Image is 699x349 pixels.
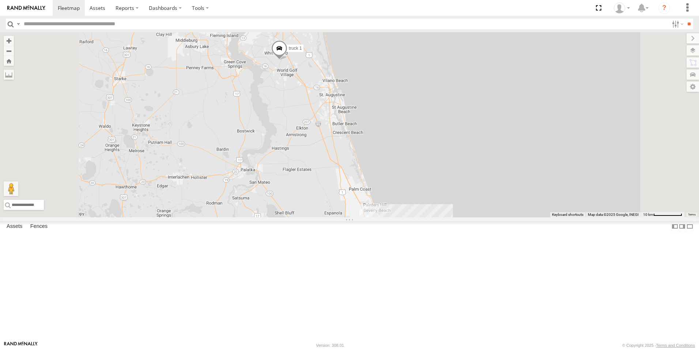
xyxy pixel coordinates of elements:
[656,343,695,348] a: Terms and Conditions
[611,3,632,14] div: Thomas Crowe
[316,343,344,348] div: Version: 308.01
[686,221,694,232] label: Hide Summary Table
[3,221,26,232] label: Assets
[4,181,18,196] button: Drag Pegman onto the map to open Street View
[688,213,696,216] a: Terms (opens in new tab)
[4,56,14,66] button: Zoom Home
[669,19,685,29] label: Search Filter Options
[27,221,51,232] label: Fences
[671,221,679,232] label: Dock Summary Table to the Left
[622,343,695,348] div: © Copyright 2025 -
[15,19,21,29] label: Search Query
[7,5,45,11] img: rand-logo.svg
[4,70,14,80] label: Measure
[289,46,302,51] span: truck 1
[4,46,14,56] button: Zoom out
[4,342,38,349] a: Visit our Website
[641,212,684,217] button: Map Scale: 10 km per 75 pixels
[687,82,699,92] label: Map Settings
[643,213,653,217] span: 10 km
[658,2,670,14] i: ?
[588,213,639,217] span: Map data ©2025 Google, INEGI
[552,212,583,217] button: Keyboard shortcuts
[679,221,686,232] label: Dock Summary Table to the Right
[4,36,14,46] button: Zoom in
